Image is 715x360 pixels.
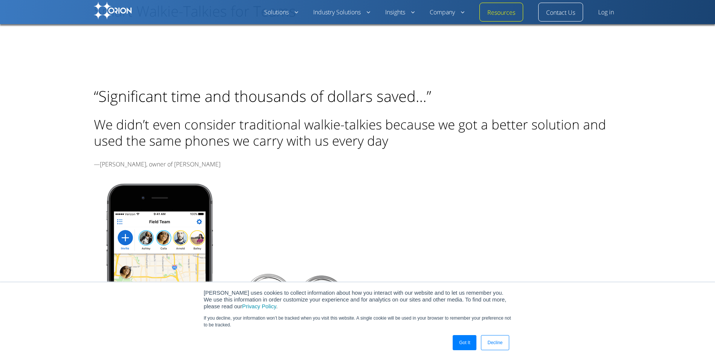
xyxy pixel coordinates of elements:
p: —[PERSON_NAME], owner of [PERSON_NAME] [94,160,622,169]
p: If you decline, your information won’t be tracked when you visit this website. A single cookie wi... [204,315,511,328]
a: Resources [487,8,515,17]
a: Contact Us [546,8,575,17]
h1: “Significant time and thousands of dollars saved…” [94,87,622,105]
span: [PERSON_NAME] uses cookies to collect information about how you interact with our website and to ... [204,290,507,309]
h2: We didn’t even consider traditional walkie-talkies because we got a better solution and used the ... [94,116,622,149]
a: Decline [481,335,509,350]
a: Log in [598,8,614,17]
iframe: Chat Widget [677,324,715,360]
img: lp-logo.png [94,26,207,75]
a: Privacy Policy [242,303,276,309]
a: Company [430,8,464,17]
a: Got It [453,335,476,350]
a: Insights [385,8,415,17]
img: Orion [94,2,132,19]
a: Industry Solutions [313,8,370,17]
a: Solutions [264,8,298,17]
